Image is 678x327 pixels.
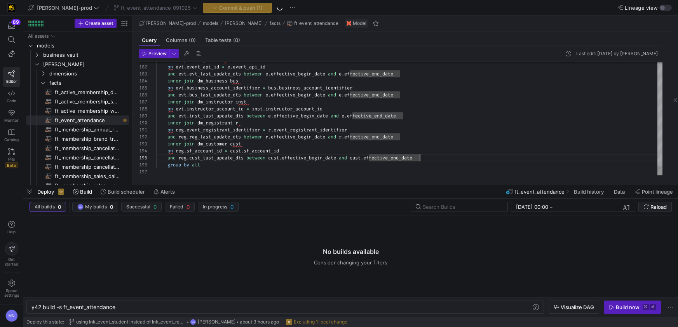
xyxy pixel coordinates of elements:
span: bus [230,78,238,84]
span: between [244,71,263,77]
span: evt_last_update_dts [189,71,241,77]
span: e [227,64,230,70]
div: 189 [139,112,147,119]
span: evt [176,85,184,91]
span: – [550,204,553,210]
button: Build history [570,185,609,198]
button: [PERSON_NAME]-prod [137,19,198,28]
span: 0 [230,204,234,210]
span: models [37,41,128,50]
span: Failed [170,204,183,210]
div: 186 [139,91,147,98]
button: Build [70,185,96,198]
span: dimensions [49,69,128,78]
span: business_vault [43,51,128,59]
span: e [265,71,268,77]
span: Build scheduler [108,189,145,195]
span: dm_registrant [197,120,233,126]
span: reg [178,134,186,140]
span: Query [142,38,157,43]
span: instructor_account_id [265,106,322,112]
span: evt [178,71,186,77]
span: . [276,85,279,91]
span: r [265,134,268,140]
h3: No builds available [323,247,379,256]
span: on [167,106,173,112]
span: models [203,21,218,26]
a: ft_membership_cancellations_daily_forecast​​​​​​​​​​ [26,143,129,153]
span: = [246,106,249,112]
span: [PERSON_NAME] [198,319,235,325]
a: Editor [3,67,20,87]
span: Table tests [205,38,240,43]
span: on [167,64,173,70]
span: bus [268,85,276,91]
div: 192 [139,133,147,140]
div: 190 [139,119,147,126]
span: and [339,155,347,161]
span: inst [235,99,246,105]
span: between [246,155,265,161]
span: join [184,99,195,105]
span: = [222,64,225,70]
div: 182 [139,63,147,70]
span: Lineage view [625,5,658,11]
span: cust_last_update_dts [189,155,244,161]
a: ft_membership_cancellations​​​​​​​​​​ [26,162,129,171]
span: . [268,71,271,77]
span: by [184,162,189,168]
span: and [167,113,176,119]
div: Press SPACE to select this row. [26,50,129,59]
span: evt [176,106,184,112]
div: Press SPACE to select this row. [26,134,129,143]
button: Point lineage [631,185,676,198]
span: . [342,134,344,140]
button: Excluding 1 local change [284,317,349,327]
div: MN [190,319,196,325]
a: Spacesettings [3,276,20,301]
span: Editor [6,79,17,84]
div: 89 [11,19,21,25]
span: between [244,92,263,98]
span: join [184,78,195,84]
span: business_account_identifier [186,85,260,91]
span: ft_membership_cancellations​​​​​​​​​​ [55,163,120,171]
a: Code [3,87,20,106]
div: Press SPACE to select this row. [26,31,129,41]
span: Reload [650,204,667,210]
span: evt [178,113,186,119]
div: 195 [139,154,147,161]
button: In progress0 [198,202,239,212]
span: . [184,85,186,91]
span: Consider changing your filters [314,259,387,266]
span: ft_membership_sales_daily_forecast​​​​​​​​​​ [55,172,120,181]
span: dm_customer [197,141,227,147]
span: reg_last_update_dts [189,134,241,140]
span: e [265,92,268,98]
span: ft_active_membership_daily_forecast​​​​​​​​​​ [55,88,120,97]
span: Data [614,189,625,195]
span: event_registrant_identifier [274,127,347,133]
span: . [230,64,233,70]
span: Excluding 1 local change [294,319,347,325]
span: All builds [35,204,55,210]
span: ft_membership_sales_weekly_forecast​​​​​​​​​​ [55,181,120,190]
div: 187 [139,98,147,105]
span: and [167,155,176,161]
span: = [225,148,227,154]
span: . [186,113,189,119]
span: . [186,92,189,98]
span: reg [178,155,186,161]
div: 193 [139,140,147,147]
div: Press SPACE to select this row. [26,59,129,69]
span: bus_last_update_dts [189,92,241,98]
span: . [186,71,189,77]
span: Successful [126,204,150,210]
button: Getstarted [3,239,20,269]
span: effective_end_date [344,71,393,77]
a: PRsBeta [3,145,20,171]
span: evt [176,64,184,70]
span: . [184,127,186,133]
span: Deploy [37,189,54,195]
button: Create asset [75,19,117,28]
